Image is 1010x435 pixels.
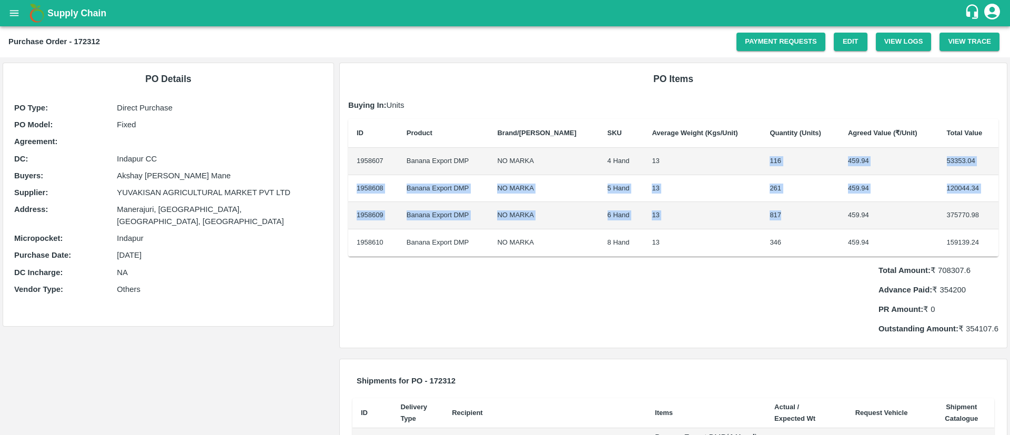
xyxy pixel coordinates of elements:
td: 1958607 [348,148,398,175]
td: 6 Hand [599,202,644,229]
b: SKU [608,129,622,137]
b: PR Amount: [878,305,923,313]
button: open drawer [2,1,26,25]
td: NO MARKA [489,229,599,257]
b: Shipments for PO - 172312 [357,377,456,385]
td: 13 [643,148,761,175]
td: 13 [643,229,761,257]
h6: PO Details [12,72,325,86]
p: ₹ 0 [878,304,998,315]
b: Total Value [947,129,983,137]
b: DC Incharge : [14,268,63,277]
b: ID [361,409,368,417]
td: Banana Export DMP [398,202,489,229]
b: Delivery Type [400,403,427,422]
b: Outstanding Amount: [878,325,958,333]
b: Request Vehicle [855,409,908,417]
img: logo [26,3,47,24]
p: Others [117,284,322,295]
td: 13 [643,175,761,203]
button: View Trace [940,33,999,51]
td: 459.94 [840,229,938,257]
b: Buyers : [14,171,43,180]
b: Advance Paid: [878,286,932,294]
p: YUVAKISAN AGRICULTURAL MARKET PVT LTD [117,187,322,198]
td: 13 [643,202,761,229]
td: 8 Hand [599,229,644,257]
b: Average Weight (Kgs/Unit) [652,129,738,137]
b: Total Amount: [878,266,931,275]
td: 817 [761,202,840,229]
p: Direct Purchase [117,102,322,114]
td: 261 [761,175,840,203]
p: Units [348,99,998,111]
td: 346 [761,229,840,257]
p: ₹ 354200 [878,284,998,296]
a: Edit [834,33,867,51]
td: 459.94 [840,148,938,175]
td: 116 [761,148,840,175]
p: Indapur [117,232,322,244]
td: 1958610 [348,229,398,257]
td: 4 Hand [599,148,644,175]
p: NA [117,267,322,278]
p: Manerajuri, [GEOGRAPHIC_DATA], [GEOGRAPHIC_DATA], [GEOGRAPHIC_DATA] [117,204,322,227]
b: Purchase Date : [14,251,71,259]
td: NO MARKA [489,175,599,203]
td: 459.94 [840,202,938,229]
b: Address : [14,205,48,214]
b: Supply Chain [47,8,106,18]
td: 53353.04 [938,148,998,175]
b: Supplier : [14,188,48,197]
b: PO Model : [14,120,53,129]
p: ₹ 354107.6 [878,323,998,335]
b: Brand/[PERSON_NAME] [497,129,576,137]
b: Actual / Expected Wt [774,403,815,422]
td: 120044.34 [938,175,998,203]
b: Buying In: [348,101,387,109]
a: Supply Chain [47,6,964,21]
h6: PO Items [348,72,998,86]
td: 1958608 [348,175,398,203]
td: Banana Export DMP [398,148,489,175]
td: NO MARKA [489,148,599,175]
b: ID [357,129,363,137]
button: View Logs [876,33,932,51]
b: Items [655,409,673,417]
div: customer-support [964,4,983,23]
td: Banana Export DMP [398,175,489,203]
div: account of current user [983,2,1002,24]
b: PO Type : [14,104,48,112]
b: Quantity (Units) [770,129,821,137]
p: Fixed [117,119,322,130]
b: Vendor Type : [14,285,63,294]
p: ₹ 708307.6 [878,265,998,276]
td: NO MARKA [489,202,599,229]
b: Micropocket : [14,234,63,242]
td: 5 Hand [599,175,644,203]
p: Akshay [PERSON_NAME] Mane [117,170,322,181]
b: DC : [14,155,28,163]
b: Agreement: [14,137,57,146]
td: 459.94 [840,175,938,203]
p: [DATE] [117,249,322,261]
b: Shipment Catalogue [945,403,978,422]
b: Purchase Order - 172312 [8,37,100,46]
a: Payment Requests [736,33,825,51]
b: Product [407,129,432,137]
td: 159139.24 [938,229,998,257]
td: 1958609 [348,202,398,229]
td: 375770.98 [938,202,998,229]
td: Banana Export DMP [398,229,489,257]
p: Indapur CC [117,153,322,165]
b: Recipient [452,409,483,417]
b: Agreed Value (₹/Unit) [848,129,917,137]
